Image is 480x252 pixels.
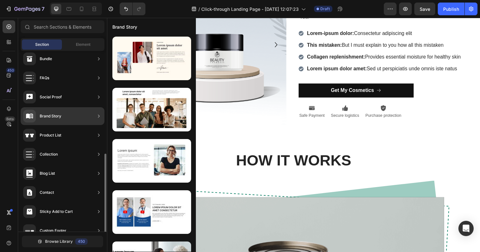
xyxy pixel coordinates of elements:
[45,239,73,244] span: Browse Library
[204,48,361,56] p: Sed ut perspiciatis unde omnis iste natus
[40,208,73,215] div: Sticky Add to Cart
[120,3,145,15] div: Undo/Redo
[203,23,362,33] div: Rich Text Editor. Editing area: main
[204,25,240,31] strong: This mistaken:
[204,36,361,44] p: Provides essential moisture for healthy skin
[40,170,55,177] div: Blog List
[204,37,263,43] strong: Collagen replenishment:
[229,97,257,103] p: Secure logistics
[35,42,49,47] span: Section
[204,49,265,55] strong: Lorem ipsum dolor amet:
[40,151,58,157] div: Collection
[198,6,200,12] span: /
[201,6,299,12] span: Click-through Landing Page - [DATE] 12:07:23
[75,238,88,245] div: 450
[443,6,459,12] div: Publish
[40,227,66,234] div: Custom Footer
[196,67,313,81] button: Get My Cosmetics
[264,97,301,103] p: Purchase protection
[204,13,252,18] strong: Lorem-ipsum dolor:
[203,11,362,21] div: Rich Text Editor. Editing area: main
[458,221,474,236] div: Open Intercom Messenger
[203,47,362,57] div: Rich Text Editor. Editing area: main
[414,3,435,15] button: Save
[168,23,178,33] button: Carousel Next Arrow
[40,132,61,138] div: Product List
[40,113,61,119] div: Brand Story
[5,116,15,122] div: Beta
[40,94,62,100] div: Social Proof
[6,68,15,73] div: 450
[40,189,54,196] div: Contact
[204,24,361,32] p: But I must explain to you how all this mistaken
[229,71,273,78] div: Get My Cosmetics
[3,3,47,15] button: 7
[76,42,90,47] span: Element
[204,12,361,20] p: Consectetur adipiscing elit
[107,18,480,252] iframe: Design area
[420,6,430,12] span: Save
[40,56,52,62] div: Bundle
[40,75,49,81] div: FAQs
[203,35,362,45] div: Rich Text Editor. Editing area: main
[22,236,103,247] button: Browse Library450
[42,5,44,13] p: 7
[21,20,104,33] input: Search Sections & Elements
[320,6,330,12] span: Draft
[438,3,464,15] button: Publish
[28,135,353,156] h2: HOW IT WORKS
[196,97,222,103] p: Safe Payment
